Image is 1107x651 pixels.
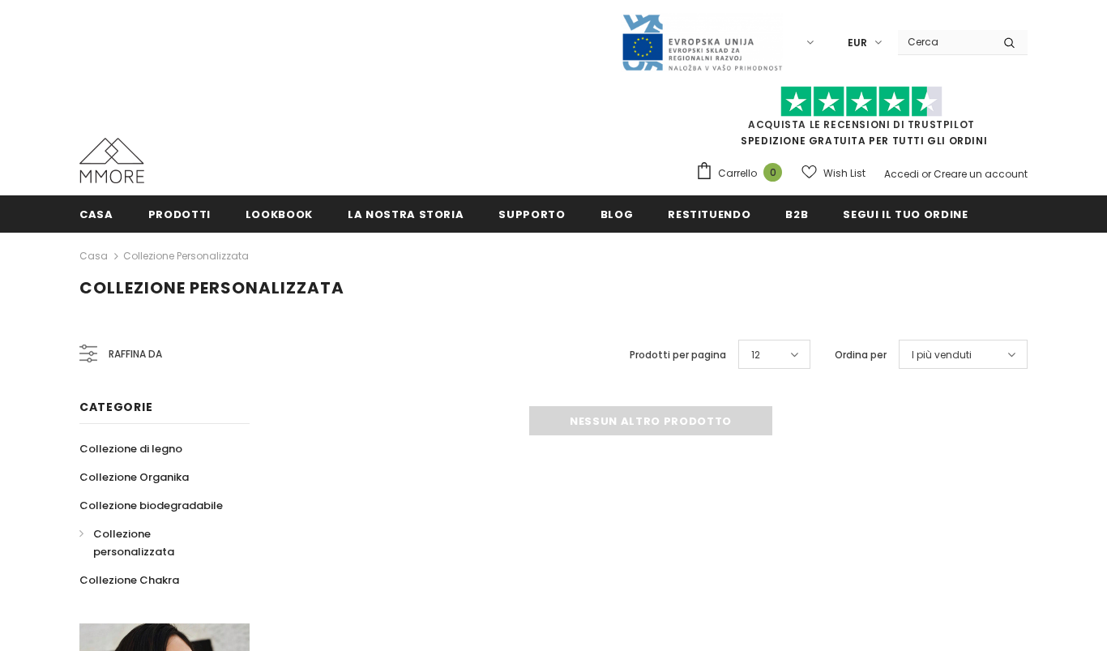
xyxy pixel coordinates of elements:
span: Collezione personalizzata [79,276,344,299]
span: La nostra storia [348,207,464,222]
img: Fidati di Pilot Stars [780,86,942,118]
span: B2B [785,207,808,222]
span: Raffina da [109,345,162,363]
span: Wish List [823,165,866,182]
span: Lookbook [246,207,313,222]
a: Creare un account [934,167,1028,181]
span: Segui il tuo ordine [843,207,968,222]
span: Casa [79,207,113,222]
a: Wish List [801,159,866,187]
span: Restituendo [668,207,750,222]
a: Casa [79,246,108,266]
span: Collezione di legno [79,441,182,456]
span: 12 [751,347,760,363]
a: Collezione personalizzata [79,520,232,566]
a: Collezione di legno [79,435,182,463]
a: Acquista le recensioni di TrustPilot [748,118,975,131]
span: I più venduti [912,347,972,363]
img: Javni Razpis [621,13,783,72]
img: Casi MMORE [79,138,144,183]
a: Segui il tuo ordine [843,195,968,232]
a: Blog [601,195,634,232]
span: supporto [498,207,565,222]
a: La nostra storia [348,195,464,232]
a: Lookbook [246,195,313,232]
span: Collezione personalizzata [93,526,174,559]
a: Collezione Organika [79,463,189,491]
span: Prodotti [148,207,211,222]
a: Accedi [884,167,919,181]
a: Javni Razpis [621,35,783,49]
a: Casa [79,195,113,232]
a: Collezione Chakra [79,566,179,594]
span: Categorie [79,399,152,415]
a: supporto [498,195,565,232]
span: Blog [601,207,634,222]
span: Collezione Chakra [79,572,179,588]
span: Collezione Organika [79,469,189,485]
a: Collezione personalizzata [123,249,249,263]
span: Collezione biodegradabile [79,498,223,513]
span: EUR [848,35,867,51]
span: SPEDIZIONE GRATUITA PER TUTTI GLI ORDINI [695,93,1028,148]
span: or [921,167,931,181]
label: Ordina per [835,347,887,363]
span: Carrello [718,165,757,182]
label: Prodotti per pagina [630,347,726,363]
a: Restituendo [668,195,750,232]
a: Carrello 0 [695,161,790,186]
span: 0 [763,163,782,182]
a: Prodotti [148,195,211,232]
input: Search Site [898,30,991,54]
a: Collezione biodegradabile [79,491,223,520]
a: B2B [785,195,808,232]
